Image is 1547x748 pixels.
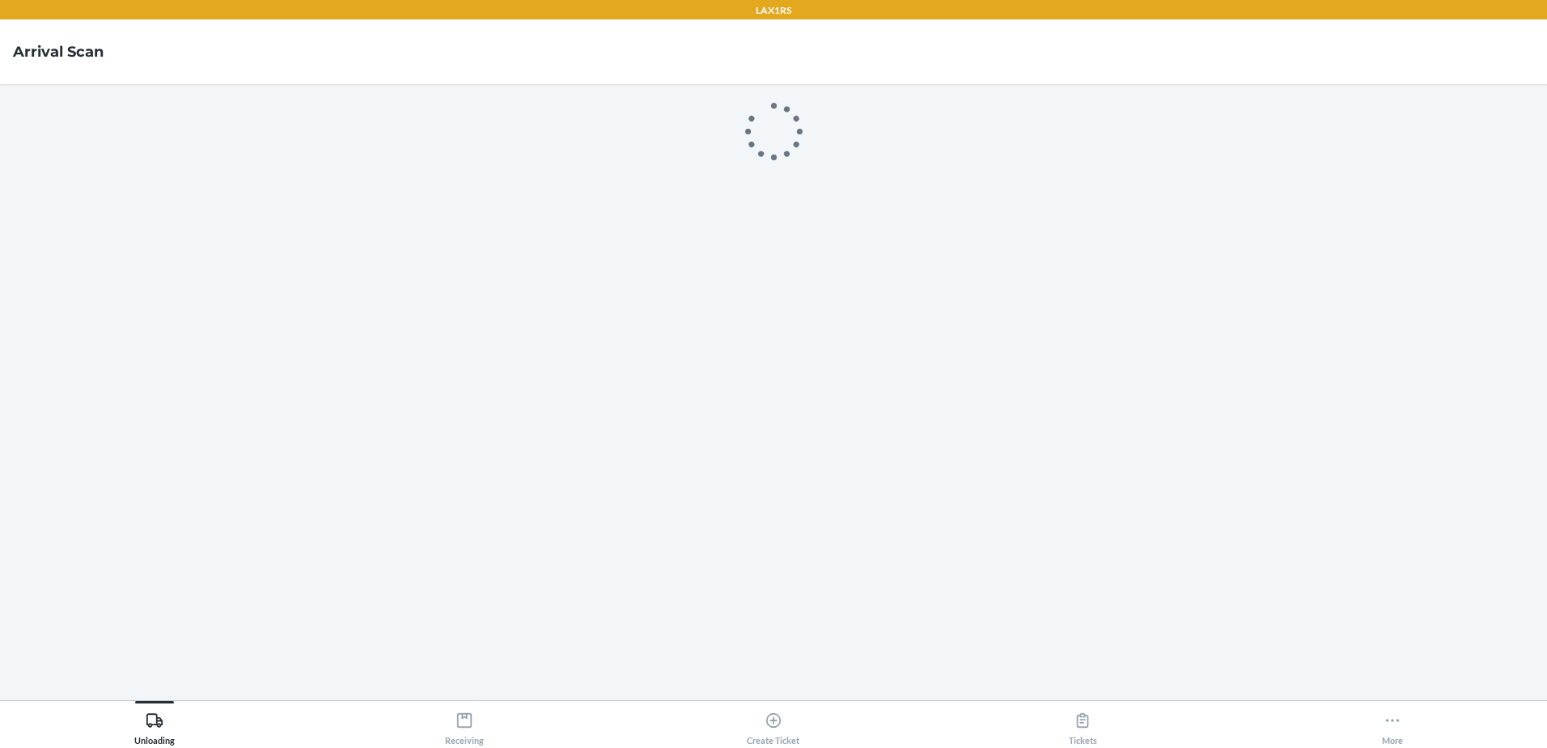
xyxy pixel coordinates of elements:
h4: Arrival Scan [13,41,104,62]
div: Create Ticket [747,705,799,746]
button: More [1238,701,1547,746]
div: Receiving [445,705,484,746]
div: Tickets [1069,705,1097,746]
button: Tickets [928,701,1237,746]
div: More [1382,705,1403,746]
button: Create Ticket [619,701,928,746]
div: Unloading [134,705,175,746]
p: LAX1RS [756,3,791,18]
button: Receiving [309,701,618,746]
